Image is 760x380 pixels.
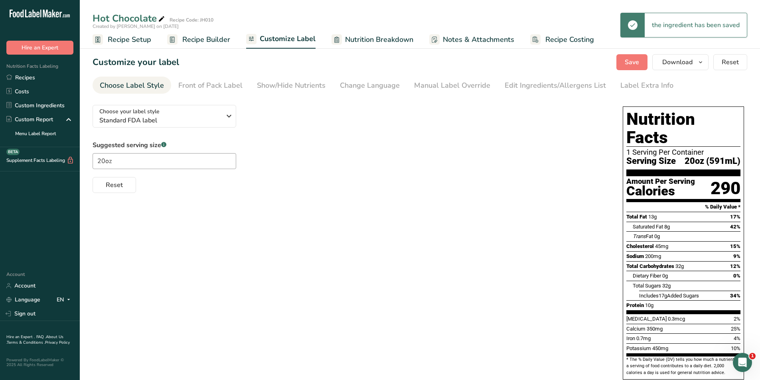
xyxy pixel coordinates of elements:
[99,116,221,125] span: Standard FDA label
[633,224,663,230] span: Saturated Fat
[626,214,647,220] span: Total Fat
[655,243,668,249] span: 45mg
[626,326,646,332] span: Calcium
[99,107,160,116] span: Choose your label style
[730,263,740,269] span: 12%
[749,353,756,359] span: 1
[626,156,676,166] span: Serving Size
[626,148,740,156] div: 1 Serving Per Container
[93,140,236,150] label: Suggested serving size
[662,283,671,289] span: 32g
[662,57,693,67] span: Download
[626,316,667,322] span: [MEDICAL_DATA]
[57,295,73,305] div: EN
[93,56,179,69] h1: Customize your label
[626,185,695,197] div: Calories
[730,243,740,249] span: 15%
[633,283,661,289] span: Total Sugars
[6,41,73,55] button: Hire an Expert
[6,334,35,340] a: Hire an Expert .
[36,334,46,340] a: FAQ .
[93,23,179,30] span: Created by [PERSON_NAME] on [DATE]
[722,57,739,67] span: Reset
[93,105,236,128] button: Choose your label style Standard FDA label
[6,115,53,124] div: Custom Report
[530,31,594,49] a: Recipe Costing
[6,293,40,307] a: Language
[93,11,166,26] div: Hot Chocolate
[345,34,413,45] span: Nutrition Breakdown
[662,273,668,279] span: 0g
[664,224,670,230] span: 8g
[733,353,752,372] iframe: Intercom live chat
[260,33,316,44] span: Customize Label
[626,345,651,351] span: Potassium
[257,80,326,91] div: Show/Hide Nutrients
[626,110,740,147] h1: Nutrition Facts
[731,345,740,351] span: 10%
[731,326,740,332] span: 25%
[730,214,740,220] span: 17%
[246,30,316,49] a: Customize Label
[647,326,663,332] span: 350mg
[626,178,695,185] div: Amount Per Serving
[675,263,684,269] span: 32g
[636,335,651,341] span: 0.7mg
[645,13,747,37] div: the ingredient has been saved
[711,178,740,199] div: 290
[626,253,644,259] span: Sodium
[93,31,151,49] a: Recipe Setup
[7,340,45,345] a: Terms & Conditions .
[626,263,674,269] span: Total Carbohydrates
[6,358,73,367] div: Powered By FoodLabelMaker © 2025 All Rights Reserved
[340,80,400,91] div: Change Language
[659,293,667,299] span: 17g
[668,316,685,322] span: 0.3mcg
[626,243,654,249] span: Cholesterol
[652,345,668,351] span: 450mg
[332,31,413,49] a: Nutrition Breakdown
[108,34,151,45] span: Recipe Setup
[106,180,123,190] span: Reset
[648,214,657,220] span: 13g
[633,273,661,279] span: Dietary Fiber
[6,334,63,345] a: About Us .
[182,34,230,45] span: Recipe Builder
[620,80,673,91] div: Label Extra Info
[626,202,740,212] section: % Daily Value *
[639,293,699,299] span: Includes Added Sugars
[734,335,740,341] span: 4%
[167,31,230,49] a: Recipe Builder
[45,340,70,345] a: Privacy Policy
[730,293,740,299] span: 34%
[733,273,740,279] span: 0%
[505,80,606,91] div: Edit Ingredients/Allergens List
[685,156,740,166] span: 20oz (591mL)
[93,177,136,193] button: Reset
[6,149,20,155] div: BETA
[626,356,740,376] section: * The % Daily Value (DV) tells you how much a nutrient in a serving of food contributes to a dail...
[178,80,243,91] div: Front of Pack Label
[626,335,635,341] span: Iron
[170,16,213,24] div: Recipe Code: JH010
[645,302,653,308] span: 10g
[443,34,514,45] span: Notes & Attachments
[734,316,740,322] span: 2%
[633,233,653,239] span: Fat
[616,54,647,70] button: Save
[100,80,164,91] div: Choose Label Style
[713,54,747,70] button: Reset
[626,302,644,308] span: Protein
[429,31,514,49] a: Notes & Attachments
[414,80,490,91] div: Manual Label Override
[730,224,740,230] span: 42%
[733,253,740,259] span: 9%
[652,54,709,70] button: Download
[545,34,594,45] span: Recipe Costing
[654,233,660,239] span: 0g
[645,253,661,259] span: 200mg
[633,233,646,239] i: Trans
[625,57,639,67] span: Save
